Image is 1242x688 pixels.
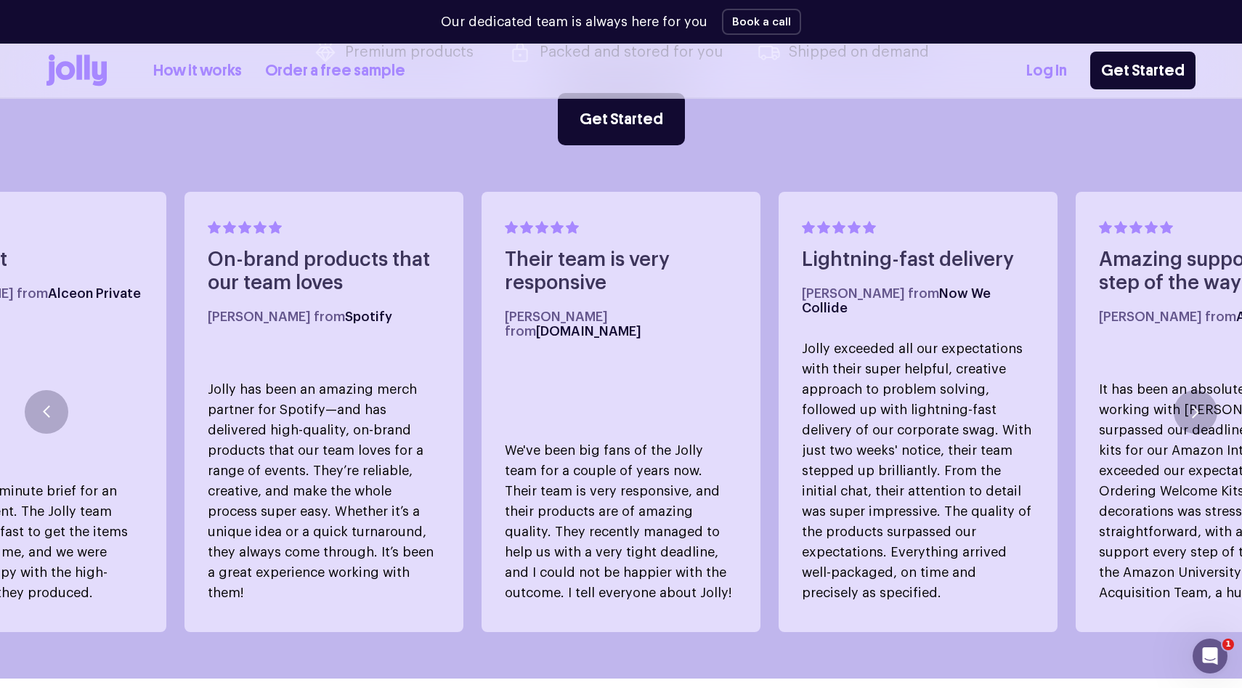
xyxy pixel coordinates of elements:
h4: On-brand products that our team loves [208,248,440,295]
span: Spotify [345,310,392,323]
a: How it works [153,59,242,83]
h5: [PERSON_NAME] from [505,309,737,339]
span: 1 [1222,639,1234,650]
a: Order a free sample [265,59,405,83]
h4: Their team is very responsive [505,248,737,295]
a: Log In [1026,59,1067,83]
h5: [PERSON_NAME] from [208,309,440,324]
p: Jolly has been an amazing merch partner for Spotify—and has delivered high-quality, on-brand prod... [208,379,440,603]
h5: [PERSON_NAME] from [802,286,1034,315]
button: Book a call [722,9,801,35]
h4: Lightning-fast delivery [802,248,1034,272]
span: [DOMAIN_NAME] [536,325,641,338]
a: Get Started [558,93,685,145]
p: Our dedicated team is always here for you [441,12,707,32]
iframe: Intercom live chat [1193,639,1227,673]
p: Jolly exceeded all our expectations with their super helpful, creative approach to problem solvin... [802,339,1034,603]
a: Get Started [1090,52,1196,89]
p: We've been big fans of the Jolly team for a couple of years now. Their team is very responsive, a... [505,440,737,603]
